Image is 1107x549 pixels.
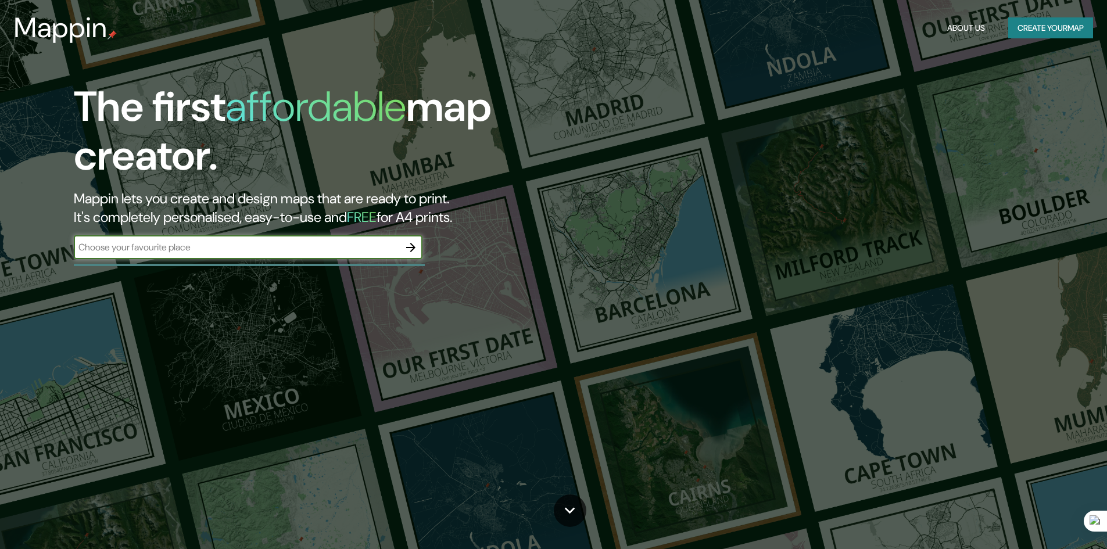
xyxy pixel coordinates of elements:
[347,208,377,226] h5: FREE
[225,80,406,134] h1: affordable
[74,189,628,227] h2: Mappin lets you create and design maps that are ready to print. It's completely personalised, eas...
[74,82,628,189] h1: The first map creator.
[108,30,117,40] img: mappin-pin
[943,17,990,39] button: About Us
[1008,17,1093,39] button: Create yourmap
[74,241,399,254] input: Choose your favourite place
[14,12,108,44] h3: Mappin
